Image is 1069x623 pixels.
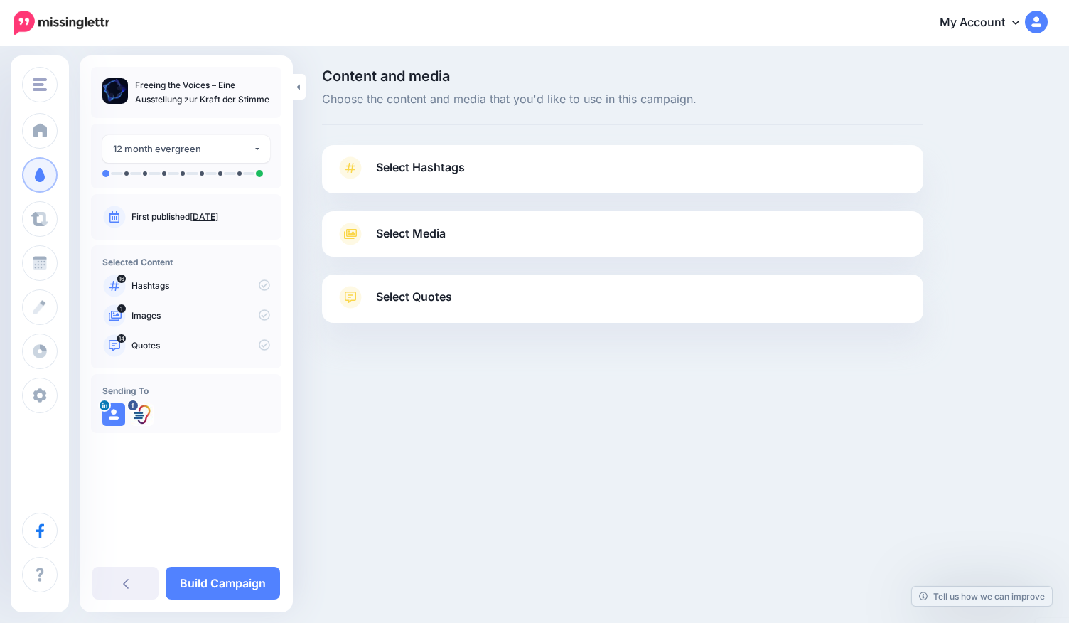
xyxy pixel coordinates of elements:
[322,69,923,83] span: Content and media
[131,279,270,292] p: Hashtags
[336,286,909,323] a: Select Quotes
[131,211,270,223] p: First published
[131,403,154,426] img: 326341322_1178443809449317_6089239505297741953_n-bsa139663.jpg
[102,135,270,163] button: 12 month evergreen
[376,287,452,307] span: Select Quotes
[102,78,128,104] img: 0f8ffc8460946ef6c4a72b7df6bb6d09_thumb.jpg
[925,6,1048,41] a: My Account
[135,78,270,107] p: Freeing the Voices – Eine Ausstellung zur Kraft der Stimme
[102,385,270,396] h4: Sending To
[131,309,270,322] p: Images
[336,223,909,245] a: Select Media
[376,158,465,177] span: Select Hashtags
[117,334,127,343] span: 14
[33,78,47,91] img: menu.png
[117,275,126,283] span: 16
[113,141,253,157] div: 12 month evergreen
[117,304,126,313] span: 1
[912,587,1052,606] a: Tell us how we can improve
[322,90,923,109] span: Choose the content and media that you'd like to use in this campaign.
[190,211,218,222] a: [DATE]
[14,11,109,35] img: Missinglettr
[376,224,446,243] span: Select Media
[102,257,270,267] h4: Selected Content
[131,339,270,352] p: Quotes
[102,403,125,426] img: user_default_image.png
[336,156,909,193] a: Select Hashtags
